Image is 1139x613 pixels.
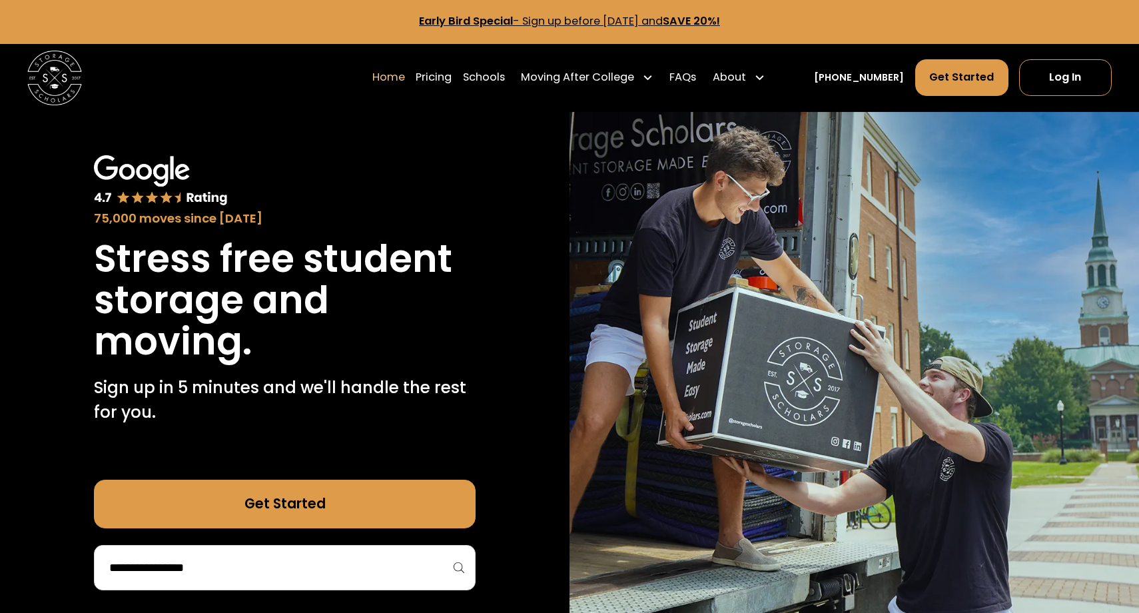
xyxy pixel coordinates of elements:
[94,239,476,362] h1: Stress free student storage and moving.
[713,69,746,86] div: About
[372,59,405,97] a: Home
[915,59,1008,96] a: Get Started
[416,59,452,97] a: Pricing
[707,59,771,97] div: About
[94,209,476,228] div: 75,000 moves since [DATE]
[419,13,513,29] strong: Early Bird Special
[516,59,659,97] div: Moving After College
[94,376,476,425] p: Sign up in 5 minutes and we'll handle the rest for you.
[463,59,505,97] a: Schools
[27,51,82,105] a: home
[663,13,720,29] strong: SAVE 20%!
[1019,59,1112,96] a: Log In
[27,51,82,105] img: Storage Scholars main logo
[94,155,228,207] img: Google 4.7 star rating
[521,69,634,86] div: Moving After College
[669,59,696,97] a: FAQs
[419,13,720,29] a: Early Bird Special- Sign up before [DATE] andSAVE 20%!
[94,480,476,529] a: Get Started
[814,71,904,85] a: [PHONE_NUMBER]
